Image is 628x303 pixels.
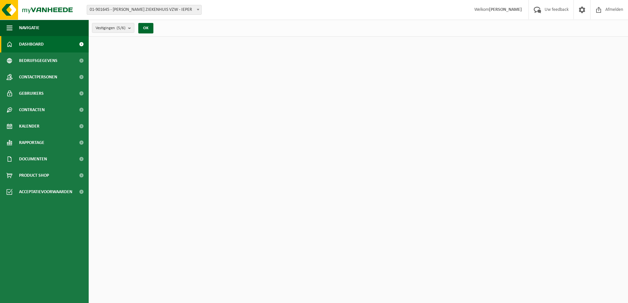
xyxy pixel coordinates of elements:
[96,23,125,33] span: Vestigingen
[19,85,44,102] span: Gebruikers
[19,134,44,151] span: Rapportage
[138,23,153,33] button: OK
[19,102,45,118] span: Contracten
[19,36,44,52] span: Dashboard
[19,184,72,200] span: Acceptatievoorwaarden
[92,23,134,33] button: Vestigingen(5/6)
[489,7,522,12] strong: [PERSON_NAME]
[19,118,39,134] span: Kalender
[19,52,57,69] span: Bedrijfsgegevens
[19,151,47,167] span: Documenten
[19,167,49,184] span: Product Shop
[87,5,201,14] span: 01-901645 - JAN YPERMAN ZIEKENHUIS VZW - IEPER
[87,5,202,15] span: 01-901645 - JAN YPERMAN ZIEKENHUIS VZW - IEPER
[19,69,57,85] span: Contactpersonen
[117,26,125,30] count: (5/6)
[19,20,39,36] span: Navigatie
